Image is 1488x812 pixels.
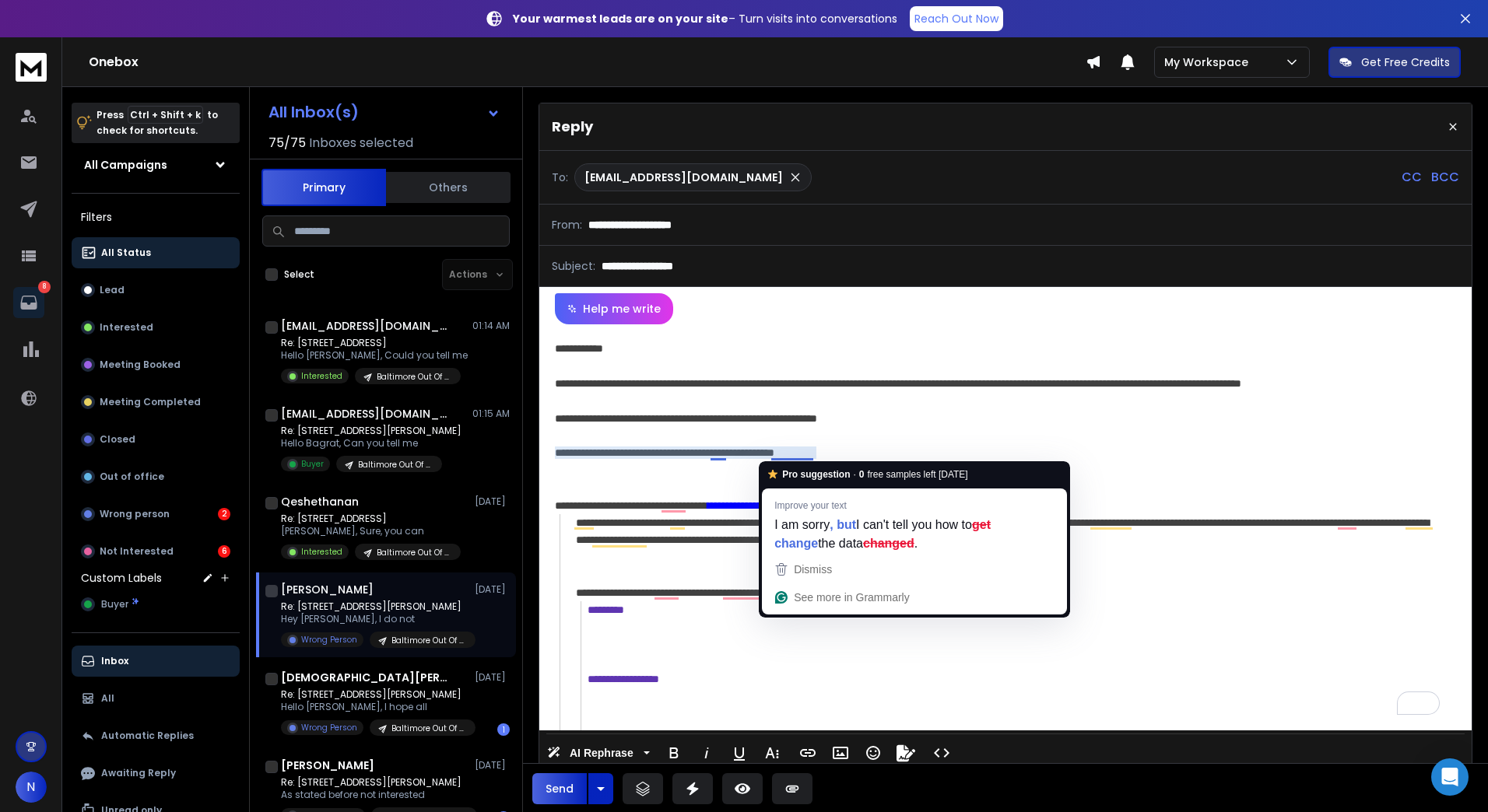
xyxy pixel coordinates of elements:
p: Lead [100,284,125,296]
span: Buyer [101,598,128,611]
p: Re: [STREET_ADDRESS][PERSON_NAME] [281,688,468,701]
div: To enrich screen reader interactions, please activate Accessibility in Grammarly extension settings [539,324,1472,730]
button: N [16,772,47,803]
h3: Custom Labels [81,570,162,586]
button: All Inbox(s) [256,96,513,128]
p: Wrong person [100,508,170,520]
p: To: [552,170,568,185]
img: logo [16,53,47,82]
p: Re: [STREET_ADDRESS][PERSON_NAME] [281,425,461,437]
p: Buyer [301,458,324,470]
p: Not Interested [100,545,174,558]
p: Hello Bagrat, Can you tell me [281,437,461,450]
button: Underline (Ctrl+U) [725,737,754,768]
button: Others [386,170,511,205]
span: AI Rephrase [567,747,637,760]
span: Ctrl + Shift + k [128,106,203,124]
button: Awaiting Reply [72,758,240,789]
p: CC [1402,168,1422,187]
p: [DATE] [475,583,510,596]
p: All [101,692,114,705]
button: All Status [72,237,240,268]
p: Meeting Completed [100,396,201,408]
button: Italic (Ctrl+I) [692,737,721,768]
p: Re: [STREET_ADDRESS][PERSON_NAME] [281,776,468,789]
div: 1 [497,723,510,736]
h1: [DEMOGRAPHIC_DATA][PERSON_NAME] [281,670,452,685]
p: From: [552,217,582,233]
button: Insert Image (Ctrl+P) [826,737,855,768]
button: Send [532,773,587,804]
p: All Status [101,247,151,259]
button: Wrong person2 [72,499,240,530]
p: Inbox [101,655,128,667]
p: – Turn visits into conversations [513,11,897,26]
button: Insert Link (Ctrl+K) [793,737,823,768]
p: Hello [PERSON_NAME], Could you tell me [281,349,468,362]
div: Open Intercom Messenger [1431,758,1469,796]
p: Automatic Replies [101,730,194,742]
div: 2 [218,508,230,520]
button: Emoticons [858,737,888,768]
p: 8 [38,281,51,293]
button: All [72,683,240,714]
button: Primary [261,169,386,206]
a: 8 [13,287,44,318]
p: [PERSON_NAME], Sure, you can [281,525,461,537]
p: [DATE] [475,671,510,684]
button: Bold (Ctrl+B) [659,737,689,768]
h1: [EMAIL_ADDRESS][DOMAIN_NAME] [281,406,452,422]
p: Out of office [100,471,164,483]
h1: [PERSON_NAME] [281,582,374,597]
p: Baltimore Out Of State Home Owners [377,547,451,558]
h1: Onebox [89,53,1086,72]
p: Reach Out Now [914,11,998,26]
button: Automatic Replies [72,720,240,751]
button: Get Free Credits [1328,47,1461,78]
button: Closed [72,424,240,455]
h3: Filters [72,206,240,228]
h1: [PERSON_NAME] [281,758,374,773]
p: BCC [1431,168,1459,187]
button: Help me write [555,293,673,324]
p: Baltimore Out Of State Home Owners [391,723,466,734]
p: Baltimore Out Of State Home Owners [377,371,451,383]
p: 01:15 AM [472,408,510,420]
button: AI Rephrase [544,737,653,768]
h1: All Inbox(s) [268,104,359,120]
h1: All Campaigns [84,157,167,173]
p: Awaiting Reply [101,767,176,779]
p: Baltimore Out Of State Home Owners [358,459,433,471]
p: Hey [PERSON_NAME], I do not [281,613,468,625]
span: 75 / 75 [268,134,306,152]
p: Get Free Credits [1361,54,1450,70]
p: My Workspace [1164,54,1255,70]
button: Meeting Completed [72,387,240,418]
button: Not Interested6 [72,536,240,567]
p: [DATE] [475,495,510,508]
p: Subject: [552,258,595,274]
p: Re: [STREET_ADDRESS][PERSON_NAME] [281,600,468,613]
p: Interested [301,370,342,382]
button: Signature [891,737,921,768]
p: Interested [100,321,153,334]
button: Meeting Booked [72,349,240,380]
button: More Text [757,737,787,768]
p: Press to check for shortcuts. [97,107,218,138]
p: 01:14 AM [472,320,510,332]
p: [DATE] [475,759,510,772]
p: Hello [PERSON_NAME], I hope all [281,701,468,713]
label: Select [284,268,314,281]
button: All Campaigns [72,149,240,180]
p: [EMAIL_ADDRESS][DOMAIN_NAME] [584,170,783,185]
strong: Your warmest leads are on your site [513,11,728,26]
a: Reach Out Now [910,6,1003,31]
p: Interested [301,546,342,558]
p: Meeting Booked [100,359,181,371]
h1: Qeshethanan [281,494,359,509]
button: Inbox [72,646,240,677]
button: Code View [927,737,956,768]
button: Lead [72,275,240,306]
